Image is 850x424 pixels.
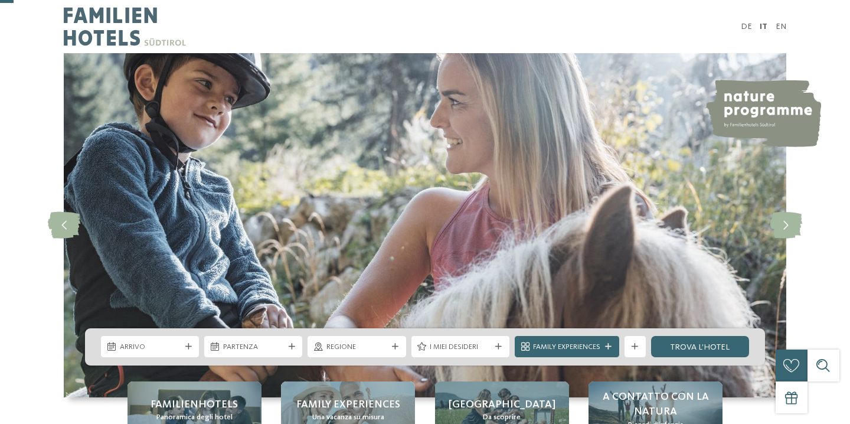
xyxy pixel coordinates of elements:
span: Regione [326,342,387,353]
span: Da scoprire [483,412,521,423]
img: Family hotel Alto Adige: the happy family places! [64,53,786,397]
span: Familienhotels [151,397,238,412]
span: A contatto con la natura [599,390,712,419]
a: EN [776,22,786,31]
span: Family Experiences [533,342,600,353]
a: IT [760,22,767,31]
span: Arrivo [120,342,181,353]
span: [GEOGRAPHIC_DATA] [449,397,555,412]
span: Partenza [223,342,284,353]
span: Family experiences [296,397,400,412]
a: trova l’hotel [651,336,749,357]
span: I miei desideri [430,342,491,353]
span: Una vacanza su misura [312,412,384,423]
a: DE [741,22,752,31]
img: nature programme by Familienhotels Südtirol [704,80,821,147]
span: Panoramica degli hotel [156,412,233,423]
